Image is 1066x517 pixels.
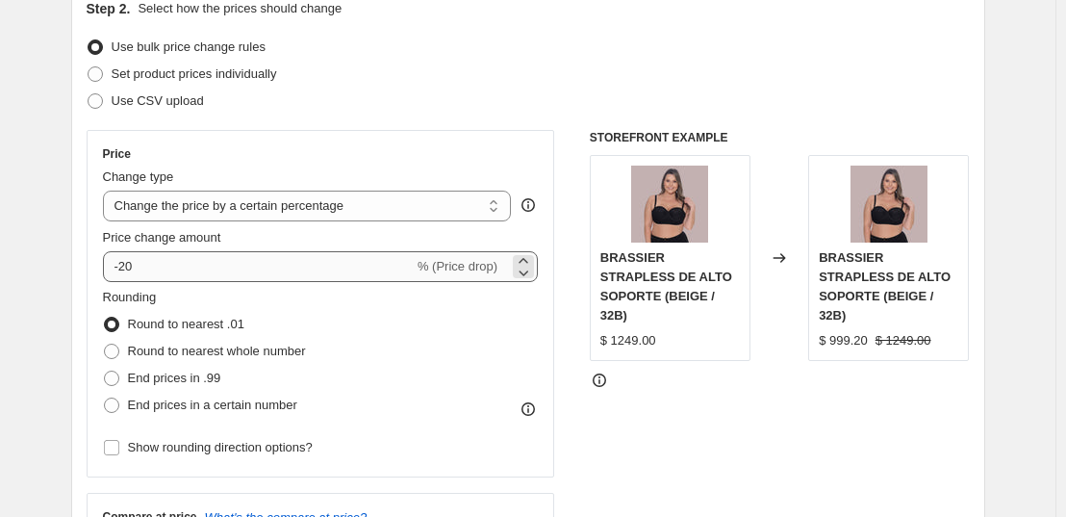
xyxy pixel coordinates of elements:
[103,146,131,162] h3: Price
[519,195,538,215] div: help
[103,169,174,184] span: Change type
[590,130,970,145] h6: STOREFRONT EXAMPLE
[850,166,927,243] img: 10477BRANEGRO_80x.jpg
[128,398,297,412] span: End prices in a certain number
[128,317,244,331] span: Round to nearest .01
[112,39,266,54] span: Use bulk price change rules
[600,250,732,323] span: BRASSIER STRAPLESS DE ALTO SOPORTE (BEIGE / 32B)
[128,344,306,358] span: Round to nearest whole number
[103,290,157,304] span: Rounding
[819,331,868,350] div: $ 999.20
[128,371,221,385] span: End prices in .99
[819,250,951,323] span: BRASSIER STRAPLESS DE ALTO SOPORTE (BEIGE / 32B)
[128,440,313,454] span: Show rounding direction options?
[112,66,277,81] span: Set product prices individually
[600,331,656,350] div: $ 1249.00
[112,93,204,108] span: Use CSV upload
[631,166,708,243] img: 10477BRANEGRO_80x.jpg
[876,331,931,350] strike: $ 1249.00
[103,230,221,245] span: Price change amount
[103,251,414,282] input: -15
[418,259,497,273] span: % (Price drop)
